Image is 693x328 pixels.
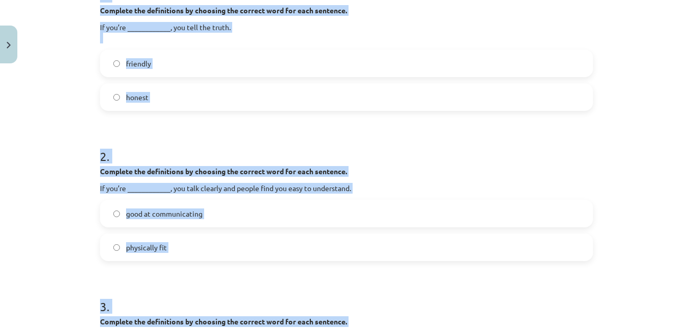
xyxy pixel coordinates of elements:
span: honest [126,92,148,103]
input: physically fit [113,244,120,251]
p: If you’re ____________, you tell the truth. [100,22,593,43]
span: friendly [126,58,151,69]
h1: 2 . [100,131,593,163]
strong: Complete the definitions by choosing the correct word for each sentence. [100,6,347,15]
span: good at communicating [126,208,203,219]
img: icon-close-lesson-0947bae3869378f0d4975bcd49f059093ad1ed9edebbc8119c70593378902aed.svg [7,42,11,49]
strong: Complete the definitions by choosing the correct word for each sentence. [100,167,347,176]
strong: Complete the definitions by choosing the correct word for each sentence. [100,317,347,326]
span: physically fit [126,242,167,253]
p: If you’re ____________, you talk clearly and people find you easy to understand. [100,183,593,194]
input: good at communicating [113,210,120,217]
h1: 3 . [100,282,593,313]
input: honest [113,94,120,101]
input: friendly [113,60,120,67]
